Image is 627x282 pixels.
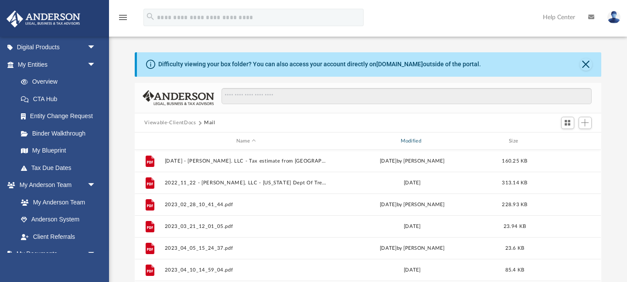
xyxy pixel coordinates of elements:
button: Viewable-ClientDocs [144,119,196,127]
div: Modified [331,137,494,145]
a: Digital Productsarrow_drop_down [6,39,109,56]
button: Mail [204,119,215,127]
span: 313.14 KB [502,180,528,185]
div: Difficulty viewing your box folder? You can also access your account directly on outside of the p... [158,60,481,69]
div: [DATE] [331,179,494,187]
a: CTA Hub [12,90,109,108]
span: 85.4 KB [505,268,525,272]
button: 2023_03_21_12_01_05.pdf [165,224,327,229]
a: My Documentsarrow_drop_down [6,245,105,263]
a: Binder Walkthrough [12,125,109,142]
div: [DATE] by [PERSON_NAME] [331,201,494,209]
a: Overview [12,73,109,91]
span: 23.94 KB [504,224,526,229]
img: User Pic [607,11,620,24]
span: 228.93 KB [502,202,528,207]
i: search [146,12,155,21]
div: [DATE] [331,223,494,231]
span: arrow_drop_down [87,245,105,263]
i: menu [118,12,128,23]
div: id [139,137,160,145]
div: Size [498,137,532,145]
span: 160.25 KB [502,159,528,163]
button: Add [579,117,592,129]
span: arrow_drop_down [87,56,105,74]
a: [DOMAIN_NAME] [376,61,423,68]
button: 2023_02_28_10_41_44.pdf [165,202,327,207]
div: [DATE] by [PERSON_NAME] [331,245,494,252]
a: My Anderson Team [12,194,100,211]
span: arrow_drop_down [87,39,105,57]
button: 2023_04_05_15_24_37.pdf [165,245,327,251]
img: Anderson Advisors Platinum Portal [4,10,83,27]
button: 2023_04_10_14_59_04.pdf [165,267,327,273]
div: id [536,137,597,145]
button: Close [580,58,592,71]
input: Search files and folders [221,88,592,105]
a: My Entitiesarrow_drop_down [6,56,109,73]
a: Anderson System [12,211,105,228]
a: Client Referrals [12,228,105,245]
a: My Anderson Teamarrow_drop_down [6,177,105,194]
button: [DATE] - [PERSON_NAME]. LLC - Tax estimate from [GEOGRAPHIC_DATA]pdf [165,158,327,164]
a: My Blueprint [12,142,105,160]
button: Switch to Grid View [561,117,574,129]
span: arrow_drop_down [87,177,105,194]
span: 23.6 KB [505,246,525,251]
a: menu [118,17,128,23]
div: [DATE] [331,266,494,274]
a: Entity Change Request [12,108,109,125]
button: 2022_11_22 - [PERSON_NAME], LLC - [US_STATE] Dept Of Treasury.pdf [165,180,327,186]
div: [DATE] by [PERSON_NAME] [331,157,494,165]
a: Tax Due Dates [12,159,109,177]
div: Name [164,137,327,145]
